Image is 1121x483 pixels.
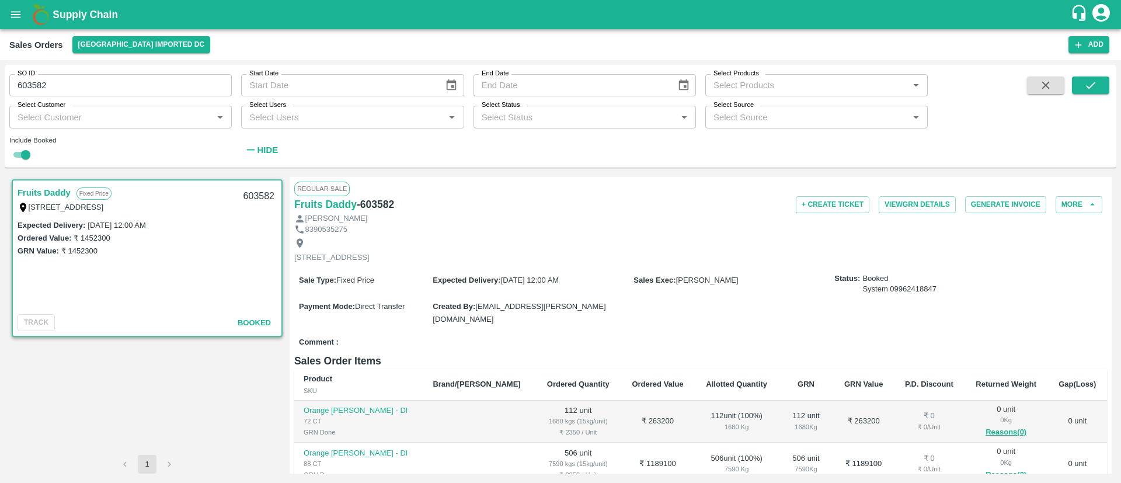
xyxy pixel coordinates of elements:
div: ₹ 0 [903,453,955,464]
label: Sale Type : [299,276,336,284]
div: ₹ 0 [903,411,955,422]
button: ViewGRN Details [879,196,956,213]
div: ₹ 0 / Unit [903,422,955,432]
p: [PERSON_NAME] [305,213,368,224]
span: Regular Sale [294,182,350,196]
div: Sales Orders [9,37,63,53]
label: Sales Exec : [633,276,676,284]
div: ₹ 0 / Unit [903,464,955,474]
a: Supply Chain [53,6,1070,23]
button: Open [444,110,459,125]
div: System 09962418847 [862,284,937,295]
label: Status: [834,273,860,284]
label: Start Date [249,69,278,78]
div: SKU [304,385,414,396]
label: Select Source [713,100,754,110]
div: account of current user [1091,2,1112,27]
button: Choose date [440,74,462,96]
div: GRN Done [304,427,414,437]
button: Open [908,110,924,125]
button: Reasons(0) [974,468,1039,482]
button: Generate Invoice [965,196,1046,213]
b: Returned Weight [976,380,1036,388]
img: logo [29,3,53,26]
label: ₹ 1452300 [61,246,98,255]
div: ₹ 2350 / Unit [545,470,611,480]
div: ₹ 2350 / Unit [545,427,611,437]
div: 1680 kgs (15kg/unit) [545,416,611,426]
input: Select Customer [13,109,209,124]
div: 72 CT [304,416,414,426]
span: Direct Transfer [355,302,405,311]
h6: - 603582 [357,196,394,213]
button: Add [1068,36,1109,53]
div: 112 unit ( 100 %) [704,411,770,432]
div: 0 Kg [974,415,1039,425]
button: + Create Ticket [796,196,869,213]
div: 112 unit [788,411,824,432]
td: ₹ 263200 [621,401,694,443]
p: 8390535275 [305,224,347,235]
strong: Hide [257,145,278,155]
label: Select Products [713,69,759,78]
div: 506 unit [788,453,824,475]
input: Select Status [477,109,673,124]
button: Open [677,110,692,125]
button: More [1056,196,1102,213]
label: GRN Value: [18,246,59,255]
div: 7590 Kg [704,464,770,474]
div: 1680 Kg [704,422,770,432]
p: Orange [PERSON_NAME] - DI [304,405,414,416]
div: 506 unit ( 100 %) [704,453,770,475]
button: Reasons(0) [974,426,1039,439]
label: Comment : [299,337,339,348]
a: Fruits Daddy [18,185,71,200]
button: page 1 [138,455,156,474]
div: customer-support [1070,4,1091,25]
input: Start Date [241,74,436,96]
span: Booked [862,273,937,295]
input: Select Source [709,109,905,124]
b: GRN Value [844,380,883,388]
label: [STREET_ADDRESS] [29,203,104,211]
div: 0 Kg [974,457,1039,468]
button: Select DC [72,36,211,53]
span: [EMAIL_ADDRESS][PERSON_NAME][DOMAIN_NAME] [433,302,605,324]
div: 7590 Kg [788,464,824,474]
label: Ordered Value: [18,234,71,242]
span: [DATE] 12:00 AM [501,276,559,284]
div: GRN Done [304,470,414,480]
label: Expected Delivery : [18,221,85,230]
button: Open [213,110,228,125]
input: Enter SO ID [9,74,232,96]
td: ₹ 263200 [833,401,894,443]
div: 0 unit [974,446,1039,481]
a: Fruits Daddy [294,196,357,213]
div: 0 unit [974,404,1039,439]
span: [PERSON_NAME] [676,276,739,284]
b: GRN [798,380,814,388]
b: Brand/[PERSON_NAME] [433,380,520,388]
b: Supply Chain [53,9,118,20]
b: P.D. Discount [905,380,953,388]
input: Select Users [245,109,441,124]
b: Allotted Quantity [706,380,767,388]
b: Product [304,374,332,383]
label: SO ID [18,69,35,78]
label: Created By : [433,302,475,311]
button: Hide [241,140,281,160]
label: Expected Delivery : [433,276,500,284]
p: Orange [PERSON_NAME] - DI [304,448,414,459]
label: Select Users [249,100,286,110]
label: End Date [482,69,509,78]
b: Ordered Value [632,380,683,388]
span: Booked [238,318,271,327]
div: Include Booked [9,135,232,145]
b: Gap(Loss) [1059,380,1096,388]
span: Fixed Price [336,276,374,284]
div: 603582 [236,183,281,210]
input: End Date [474,74,668,96]
div: 1680 Kg [788,422,824,432]
button: Choose date [673,74,695,96]
p: Fixed Price [76,187,112,200]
